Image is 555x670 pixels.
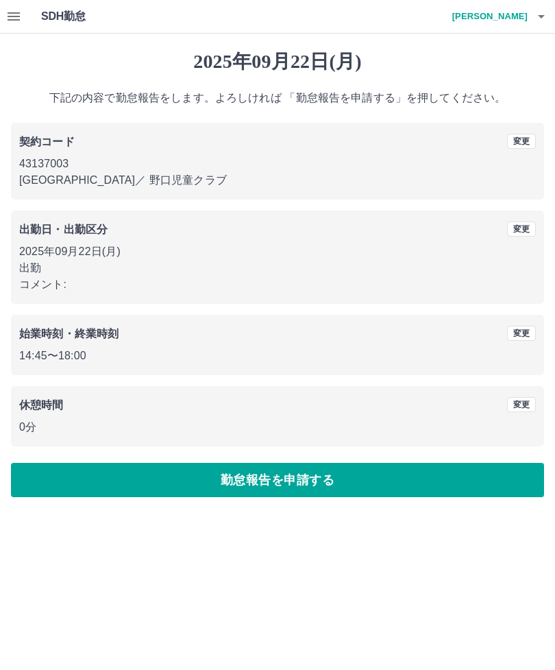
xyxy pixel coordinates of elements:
p: 下記の内容で勤怠報告をします。よろしければ 「勤怠報告を申請する」を押してください。 [11,90,544,106]
button: 変更 [507,326,536,341]
p: 43137003 [19,156,536,172]
p: 0分 [19,419,536,435]
button: 変更 [507,134,536,149]
b: 出勤日・出勤区分 [19,224,108,235]
p: 出勤 [19,260,536,276]
p: 14:45 〜 18:00 [19,348,536,364]
p: [GEOGRAPHIC_DATA] ／ 野口児童クラブ [19,172,536,189]
b: 始業時刻・終業時刻 [19,328,119,339]
button: 勤怠報告を申請する [11,463,544,497]
b: 休憩時間 [19,399,64,411]
b: 契約コード [19,136,75,147]
p: 2025年09月22日(月) [19,243,536,260]
button: 変更 [507,397,536,412]
button: 変更 [507,222,536,237]
p: コメント: [19,276,536,293]
h1: 2025年09月22日(月) [11,50,544,73]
